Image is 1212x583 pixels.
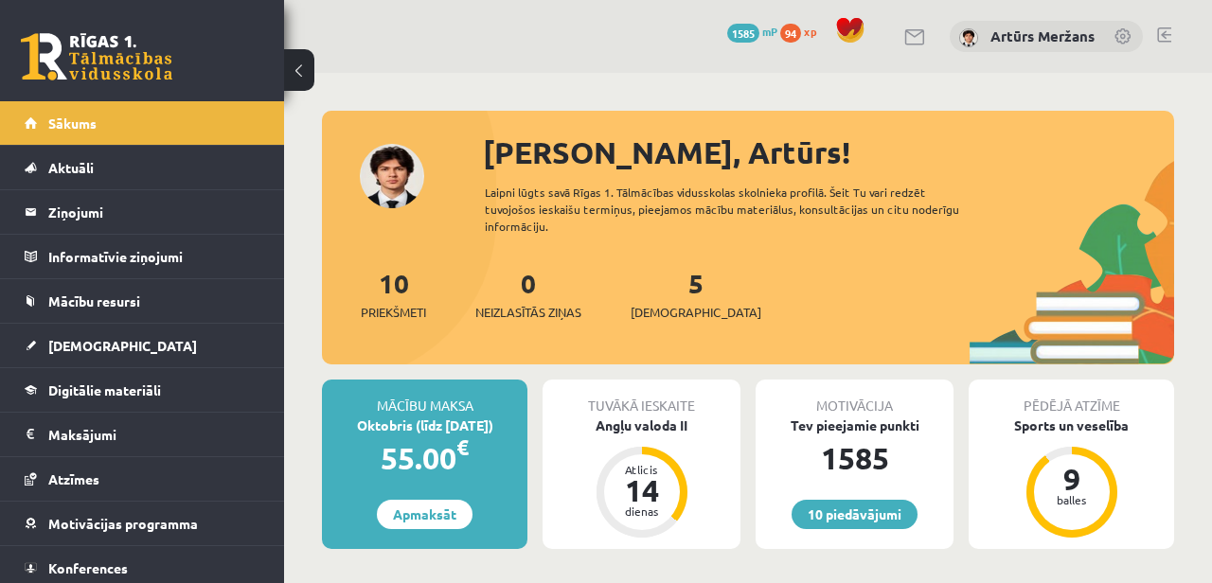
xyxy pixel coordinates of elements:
a: 0Neizlasītās ziņas [475,266,581,322]
div: Sports un veselība [969,415,1174,435]
a: 10Priekšmeti [361,266,426,322]
span: Motivācijas programma [48,515,198,532]
div: Tev pieejamie punkti [756,415,954,435]
a: 10 piedāvājumi [792,500,918,529]
div: 55.00 [322,435,527,481]
span: Neizlasītās ziņas [475,303,581,322]
a: Atzīmes [25,457,260,501]
span: [DEMOGRAPHIC_DATA] [631,303,761,322]
span: Digitālie materiāli [48,381,161,398]
div: balles [1043,494,1100,505]
span: [DEMOGRAPHIC_DATA] [48,337,197,354]
span: € [456,433,469,461]
a: Digitālie materiāli [25,368,260,412]
a: Ziņojumi [25,190,260,234]
a: 1585 mP [727,24,777,39]
span: 94 [780,24,801,43]
a: Sports un veselība 9 balles [969,415,1174,540]
a: 94 xp [780,24,826,39]
div: 9 [1043,464,1100,494]
div: 14 [614,475,670,505]
a: Angļu valoda II Atlicis 14 dienas [543,415,740,540]
div: Oktobris (līdz [DATE]) [322,415,527,435]
img: Artūrs Meržans [959,28,978,47]
div: 1585 [756,435,954,481]
div: dienas [614,505,670,517]
div: Angļu valoda II [543,415,740,435]
div: [PERSON_NAME], Artūrs! [483,130,1174,175]
div: Laipni lūgts savā Rīgas 1. Tālmācības vidusskolas skolnieka profilā. Šeit Tu vari redzēt tuvojošo... [485,184,996,235]
a: Motivācijas programma [25,502,260,545]
span: Priekšmeti [361,303,426,322]
span: Mācību resursi [48,292,140,309]
span: xp [804,24,816,39]
span: Aktuāli [48,159,94,176]
a: [DEMOGRAPHIC_DATA] [25,324,260,367]
a: Apmaksāt [377,500,472,529]
div: Mācību maksa [322,380,527,415]
span: 1585 [727,24,759,43]
span: mP [762,24,777,39]
a: Artūrs Meržans [990,26,1095,45]
legend: Ziņojumi [48,190,260,234]
legend: Informatīvie ziņojumi [48,235,260,278]
a: Mācību resursi [25,279,260,323]
a: 5[DEMOGRAPHIC_DATA] [631,266,761,322]
span: Atzīmes [48,470,99,487]
div: Pēdējā atzīme [969,380,1174,415]
a: Sākums [25,101,260,145]
div: Atlicis [614,464,670,475]
a: Maksājumi [25,413,260,456]
a: Aktuāli [25,146,260,189]
a: Rīgas 1. Tālmācības vidusskola [21,33,172,80]
span: Konferences [48,559,128,576]
div: Tuvākā ieskaite [543,380,740,415]
div: Motivācija [756,380,954,415]
span: Sākums [48,115,97,132]
legend: Maksājumi [48,413,260,456]
a: Informatīvie ziņojumi [25,235,260,278]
